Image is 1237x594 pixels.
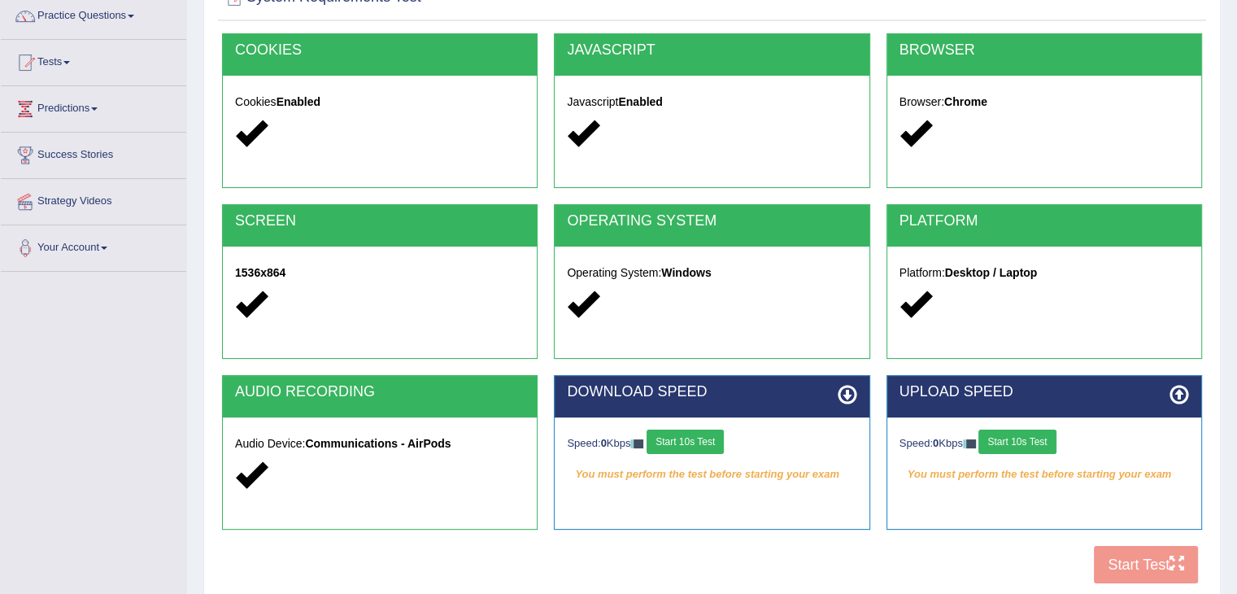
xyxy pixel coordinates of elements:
[978,430,1056,454] button: Start 10s Test
[235,42,525,59] h2: COOKIES
[277,95,320,108] strong: Enabled
[567,213,856,229] h2: OPERATING SYSTEM
[601,437,607,449] strong: 0
[618,95,662,108] strong: Enabled
[567,384,856,400] h2: DOWNLOAD SPEED
[944,95,987,108] strong: Chrome
[899,430,1189,458] div: Speed: Kbps
[567,267,856,279] h5: Operating System:
[1,40,186,81] a: Tests
[899,267,1189,279] h5: Platform:
[235,213,525,229] h2: SCREEN
[1,86,186,127] a: Predictions
[305,437,451,450] strong: Communications - AirPods
[235,96,525,108] h5: Cookies
[899,96,1189,108] h5: Browser:
[963,439,976,448] img: ajax-loader-fb-connection.gif
[661,266,711,279] strong: Windows
[945,266,1038,279] strong: Desktop / Laptop
[235,384,525,400] h2: AUDIO RECORDING
[899,384,1189,400] h2: UPLOAD SPEED
[567,430,856,458] div: Speed: Kbps
[933,437,939,449] strong: 0
[1,225,186,266] a: Your Account
[567,462,856,487] em: You must perform the test before starting your exam
[567,42,856,59] h2: JAVASCRIPT
[899,42,1189,59] h2: BROWSER
[235,266,285,279] strong: 1536x864
[899,213,1189,229] h2: PLATFORM
[235,438,525,450] h5: Audio Device:
[1,179,186,220] a: Strategy Videos
[567,96,856,108] h5: Javascript
[630,439,643,448] img: ajax-loader-fb-connection.gif
[647,430,724,454] button: Start 10s Test
[1,133,186,173] a: Success Stories
[899,462,1189,487] em: You must perform the test before starting your exam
